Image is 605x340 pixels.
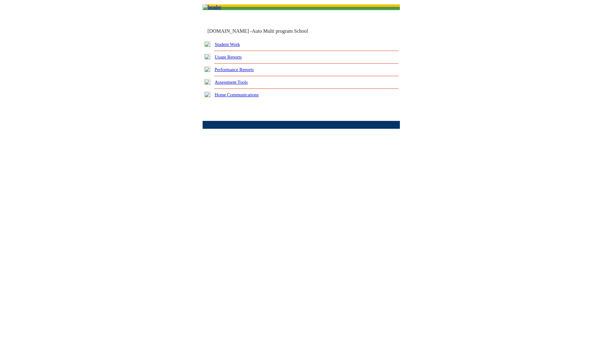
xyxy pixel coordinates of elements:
[215,54,242,59] a: Usage Reports
[207,28,323,34] td: [DOMAIN_NAME] -
[204,41,211,47] img: plus.gif
[204,92,211,97] img: plus.gif
[252,28,308,34] nobr: Auto Multi program School
[215,92,259,97] a: Home Communications
[204,54,211,59] img: plus.gif
[215,67,254,72] a: Performance Reports
[215,80,248,85] a: Assessment Tools
[215,42,240,47] a: Student Work
[204,66,211,72] img: plus.gif
[204,79,211,85] img: plus.gif
[203,4,221,10] img: header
